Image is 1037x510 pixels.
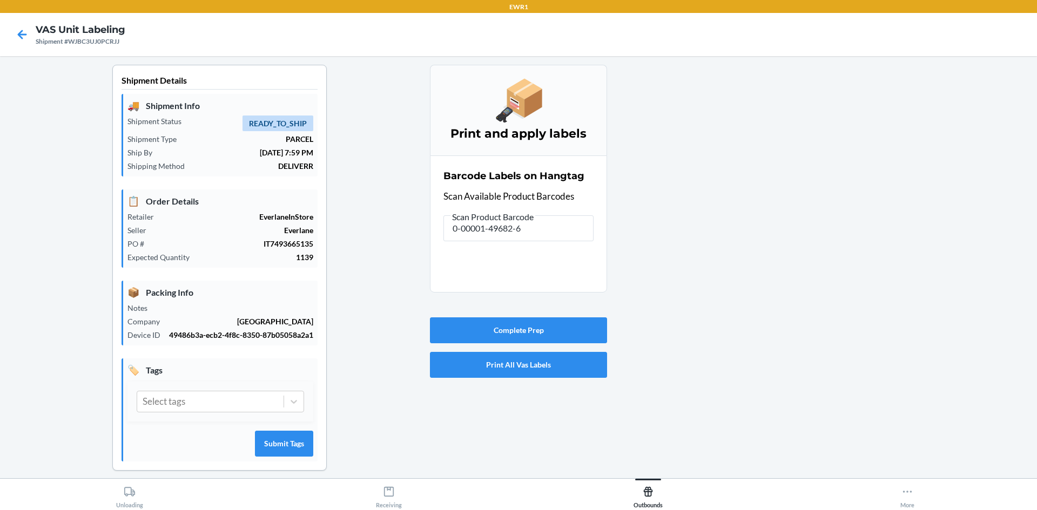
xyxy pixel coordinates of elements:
[127,225,155,236] p: Seller
[127,194,313,208] p: Order Details
[127,147,161,158] p: Ship By
[163,211,313,222] p: EverlaneInStore
[127,302,156,314] p: Notes
[243,115,313,131] span: READY_TO_SHIP
[193,160,313,172] p: DELIVERR
[127,98,139,113] span: 🚚
[127,329,169,341] p: Device ID
[127,285,313,300] p: Packing Info
[127,363,139,377] span: 🏷️
[36,23,125,37] h4: VAS Unit Labeling
[155,225,313,236] p: Everlane
[127,160,193,172] p: Shipping Method
[443,169,584,183] h2: Barcode Labels on Hangtag
[430,317,607,343] button: Complete Prep
[450,212,535,222] span: Scan Product Barcode
[127,194,139,208] span: 📋
[376,481,402,508] div: Receiving
[198,251,313,263] p: 1139
[127,251,198,263] p: Expected Quantity
[116,481,143,508] div: Unloading
[259,479,518,508] button: Receiving
[634,481,663,508] div: Outbounds
[143,395,185,409] div: Select tags
[443,189,594,203] p: Scan Available Product Barcodes
[509,2,528,12] p: EWR1
[900,481,914,508] div: More
[127,363,313,377] p: Tags
[185,133,313,145] p: PARCEL
[778,479,1037,508] button: More
[169,316,313,327] p: [GEOGRAPHIC_DATA]
[127,98,313,113] p: Shipment Info
[127,115,190,127] p: Shipment Status
[122,74,318,90] p: Shipment Details
[169,329,313,341] p: 49486b3a-ecb2-4f8c-8350-87b05058a2a1
[127,133,185,145] p: Shipment Type
[255,431,313,457] button: Submit Tags
[127,211,163,222] p: Retailer
[443,215,594,241] input: Scan Product Barcode
[518,479,778,508] button: Outbounds
[127,238,153,249] p: PO #
[443,125,594,142] h3: Print and apply labels
[161,147,313,158] p: [DATE] 7:59 PM
[430,352,607,378] button: Print All Vas Labels
[36,37,125,46] div: Shipment #WJBC3UJ0PCRJJ
[153,238,313,249] p: IT7493665135
[127,285,139,300] span: 📦
[127,316,169,327] p: Company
